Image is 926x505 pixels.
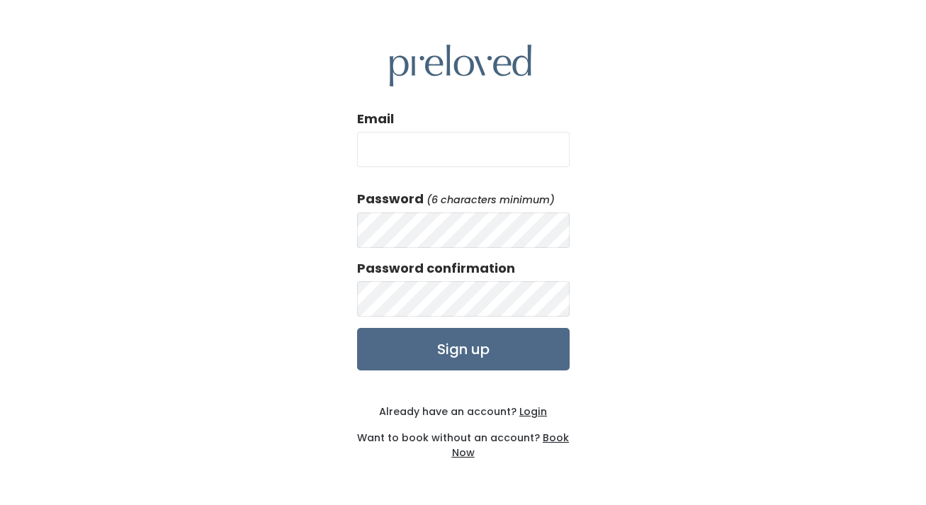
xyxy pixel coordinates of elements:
u: Login [519,404,547,419]
div: Already have an account? [357,404,570,419]
label: Password [357,190,424,208]
div: Want to book without an account? [357,419,570,460]
a: Book Now [452,431,570,460]
a: Login [516,404,547,419]
label: Password confirmation [357,259,515,278]
label: Email [357,110,394,128]
em: (6 characters minimum) [427,193,555,207]
input: Sign up [357,328,570,370]
img: preloved logo [390,45,531,86]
